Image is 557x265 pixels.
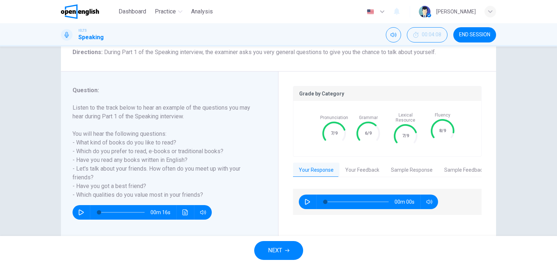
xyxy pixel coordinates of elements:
[73,86,258,95] h6: Question :
[155,7,176,16] span: Practice
[436,7,476,16] div: [PERSON_NAME]
[402,133,409,138] text: 7/9
[407,27,447,42] div: Hide
[104,49,436,56] span: During Part 1 of the Speaking interview, the examiner asks you very general questions to give you...
[459,32,490,38] span: END SESSION
[439,128,446,133] text: 8/9
[254,241,303,260] button: NEXT
[331,130,338,136] text: 7/9
[385,163,438,178] button: Sample Response
[191,7,213,16] span: Analysis
[438,163,491,178] button: Sample Feedback
[395,195,420,209] span: 00m 00s
[299,91,475,97] p: Grade by Category
[150,205,176,220] span: 00m 16s
[389,113,422,123] span: Lexical Resource
[366,9,375,15] img: en
[180,205,191,220] button: Click to see the audio transcription
[73,48,484,57] h6: Directions :
[293,163,339,178] button: Your Response
[116,5,149,18] button: Dashboard
[365,130,372,136] text: 6/9
[119,7,146,16] span: Dashboard
[78,33,104,42] h1: Speaking
[386,27,401,42] div: Mute
[422,32,441,38] span: 00:04:08
[293,163,482,178] div: basic tabs example
[419,6,430,17] img: Profile picture
[61,4,116,19] a: OpenEnglish logo
[78,28,87,33] span: IELTS
[359,115,378,120] span: Grammar
[453,27,496,42] button: END SESSION
[320,115,348,120] span: Pronunciation
[188,5,216,18] button: Analysis
[407,27,447,42] button: 00:04:08
[435,113,450,118] span: Fluency
[339,163,385,178] button: Your Feedback
[268,245,282,256] span: NEXT
[152,5,185,18] button: Practice
[61,4,99,19] img: OpenEnglish logo
[73,103,258,199] h6: Listen to the track below to hear an example of the questions you may hear during Part 1 of the S...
